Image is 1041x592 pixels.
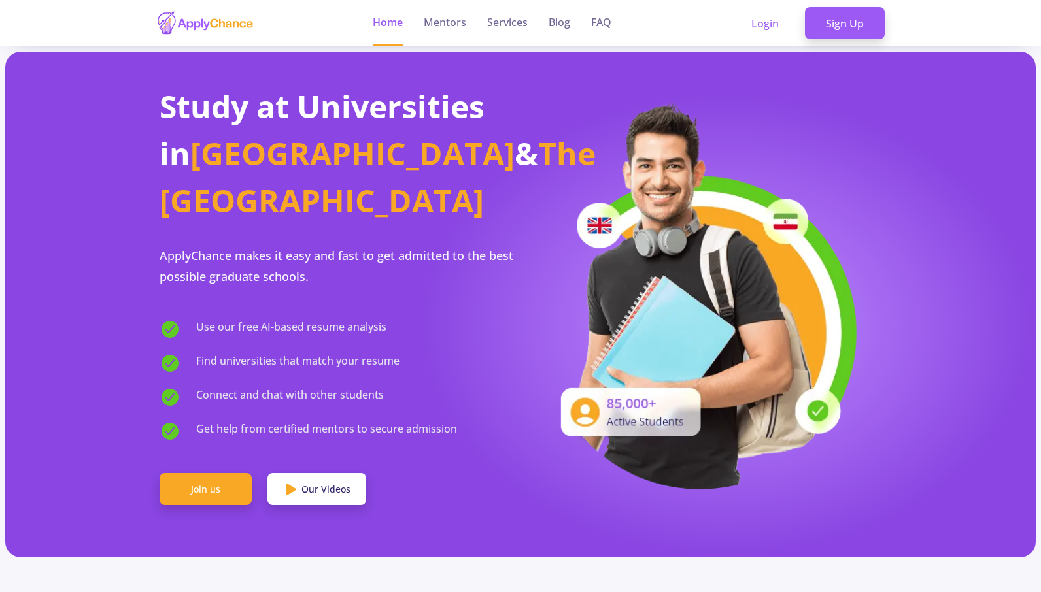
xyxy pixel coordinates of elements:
a: Login [730,7,800,40]
a: Our Videos [267,473,366,506]
span: Find universities that match your resume [196,353,400,374]
img: applicant [541,99,861,489]
a: Sign Up [805,7,885,40]
span: & [515,132,538,174]
span: ApplyChance makes it easy and fast to get admitted to the best possible graduate schools. [160,248,513,284]
img: applychance logo [156,10,254,36]
span: Get help from certified mentors to secure admission [196,421,457,442]
span: Study at Universities in [160,85,485,174]
span: [GEOGRAPHIC_DATA] [190,132,515,174]
span: Our Videos [301,482,350,496]
a: Join us [160,473,252,506]
span: Use our free AI-based resume analysis [196,319,386,340]
span: Connect and chat with other students [196,387,384,408]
